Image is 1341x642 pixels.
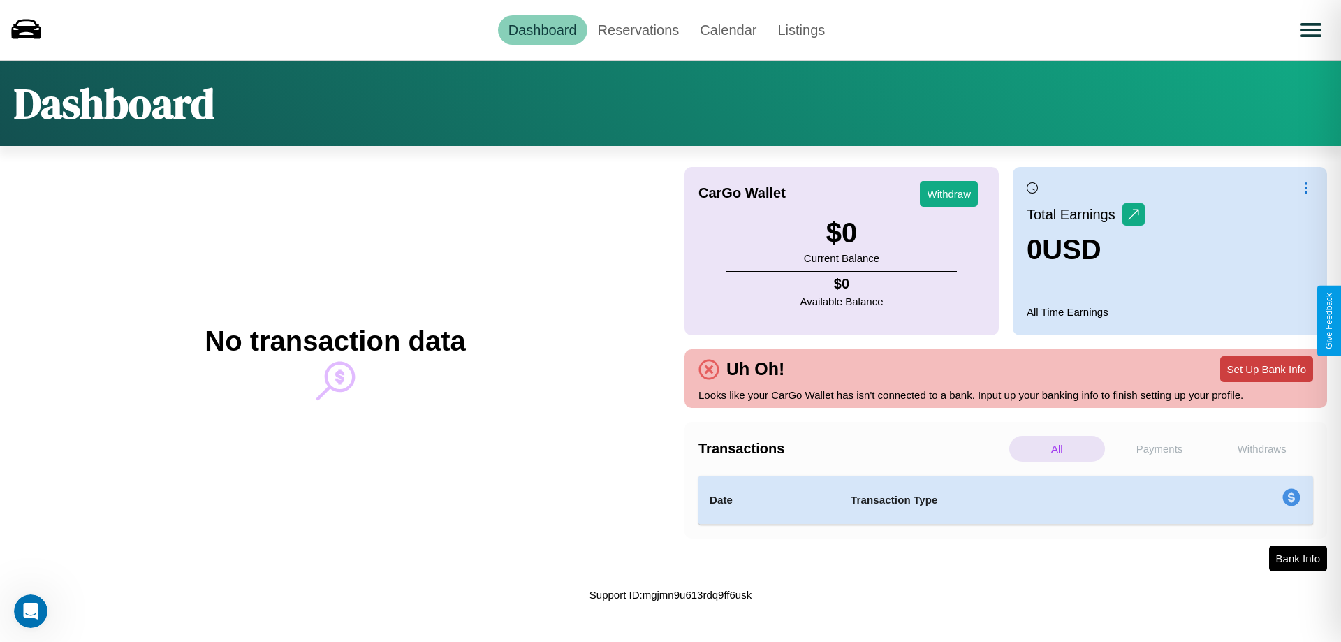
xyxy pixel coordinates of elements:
[719,359,791,379] h4: Uh Oh!
[698,441,1006,457] h4: Transactions
[689,15,767,45] a: Calendar
[1112,436,1208,462] p: Payments
[804,249,879,268] p: Current Balance
[1291,10,1331,50] button: Open menu
[1220,356,1313,382] button: Set Up Bank Info
[710,492,828,509] h4: Date
[767,15,835,45] a: Listings
[1324,293,1334,349] div: Give Feedback
[800,276,884,292] h4: $ 0
[1027,202,1122,227] p: Total Earnings
[698,185,786,201] h4: CarGo Wallet
[1269,546,1327,571] button: Bank Info
[804,217,879,249] h3: $ 0
[1009,436,1105,462] p: All
[205,326,465,357] h2: No transaction data
[1027,234,1145,265] h3: 0 USD
[498,15,587,45] a: Dashboard
[1027,302,1313,321] p: All Time Earnings
[14,75,214,132] h1: Dashboard
[698,476,1313,525] table: simple table
[800,292,884,311] p: Available Balance
[920,181,978,207] button: Withdraw
[698,386,1313,404] p: Looks like your CarGo Wallet has isn't connected to a bank. Input up your banking info to finish ...
[589,585,752,604] p: Support ID: mgjmn9u613rdq9ff6usk
[1214,436,1310,462] p: Withdraws
[851,492,1168,509] h4: Transaction Type
[587,15,690,45] a: Reservations
[14,594,47,628] iframe: Intercom live chat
